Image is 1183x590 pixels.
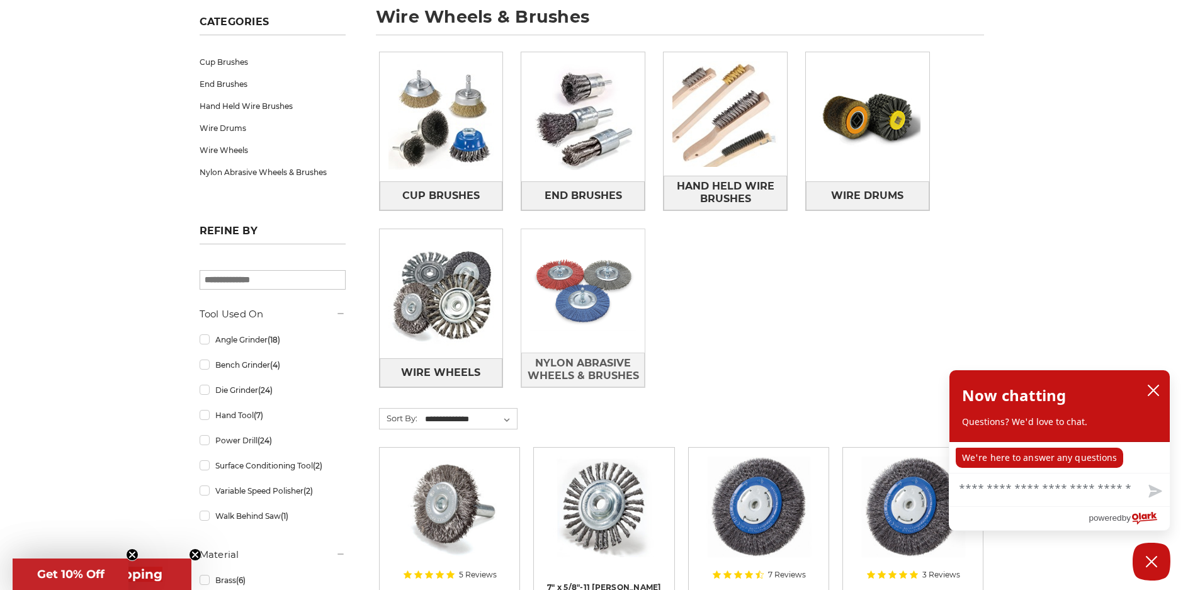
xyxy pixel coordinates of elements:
[806,181,929,210] a: Wire Drums
[664,52,787,176] img: Hand Held Wire Brushes
[380,232,503,356] img: Wire Wheels
[200,51,346,73] a: Cup Brushes
[1143,381,1163,400] button: close chatbox
[37,567,105,581] span: Get 10% Off
[553,457,654,557] img: 7" x 5/8"-11 Stringer Bead Wire Wheel
[200,547,346,562] h5: Material
[268,335,280,344] span: (18)
[200,161,346,183] a: Nylon Abrasive Wheels & Brushes
[399,457,500,557] img: Crimped Wire Wheel with Shank Non Magnetic
[13,559,128,590] div: Get 10% OffClose teaser
[200,73,346,95] a: End Brushes
[200,379,346,401] a: Die Grinder
[200,225,346,244] h5: Refine by
[200,95,346,117] a: Hand Held Wire Brushes
[376,8,984,35] h1: wire wheels & brushes
[200,16,346,35] h5: Categories
[698,457,820,579] a: 8" Crimped Wire Wheel for Pedestal Grinder
[189,548,201,561] button: Close teaser
[962,383,1066,408] h2: Now chatting
[388,457,511,579] a: Crimped Wire Wheel with Shank Non Magnetic
[281,511,288,521] span: (1)
[258,385,273,395] span: (24)
[521,181,645,210] a: End Brushes
[13,559,191,590] div: Get Free ShippingClose teaser
[1122,510,1131,526] span: by
[200,307,346,322] h5: Tool Used On
[380,358,503,387] a: Wire Wheels
[200,404,346,426] a: Hand Tool
[852,457,974,579] a: 6" Crimped Wire Wheel for Pedestal Grinder
[401,362,480,383] span: Wire Wheels
[962,416,1157,428] p: Questions? We'd love to chat.
[200,455,346,477] a: Surface Conditioning Tool
[380,55,503,179] img: Cup Brushes
[521,229,645,353] img: Nylon Abrasive Wheels & Brushes
[949,370,1170,531] div: olark chatbox
[254,411,263,420] span: (7)
[831,185,903,207] span: Wire Drums
[200,480,346,502] a: Variable Speed Polisher
[380,181,503,210] a: Cup Brushes
[664,176,786,210] span: Hand Held Wire Brushes
[423,410,517,429] select: Sort By:
[402,185,480,207] span: Cup Brushes
[200,139,346,161] a: Wire Wheels
[200,505,346,527] a: Walk Behind Saw
[236,576,246,585] span: (6)
[521,353,645,387] a: Nylon Abrasive Wheels & Brushes
[1138,477,1170,506] button: Send message
[706,457,812,557] img: 8" Crimped Wire Wheel for Pedestal Grinder
[806,55,929,179] img: Wire Drums
[521,55,645,179] img: End Brushes
[664,176,787,210] a: Hand Held Wire Brushes
[200,429,346,451] a: Power Drill
[860,457,966,557] img: 6" Crimped Wire Wheel for Pedestal Grinder
[949,441,1170,473] div: chat
[1089,507,1170,530] a: Powered by Olark
[200,354,346,376] a: Bench Grinder
[380,409,417,428] label: Sort By:
[200,117,346,139] a: Wire Drums
[956,448,1123,468] p: We're here to answer any questions
[303,486,313,496] span: (2)
[258,436,272,445] span: (24)
[1089,510,1121,526] span: powered
[543,457,665,579] a: 7" x 5/8"-11 Stringer Bead Wire Wheel
[1133,543,1170,581] button: Close Chatbox
[522,353,644,387] span: Nylon Abrasive Wheels & Brushes
[200,329,346,351] a: Angle Grinder
[270,360,280,370] span: (4)
[126,548,139,561] button: Close teaser
[313,461,322,470] span: (2)
[545,185,622,207] span: End Brushes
